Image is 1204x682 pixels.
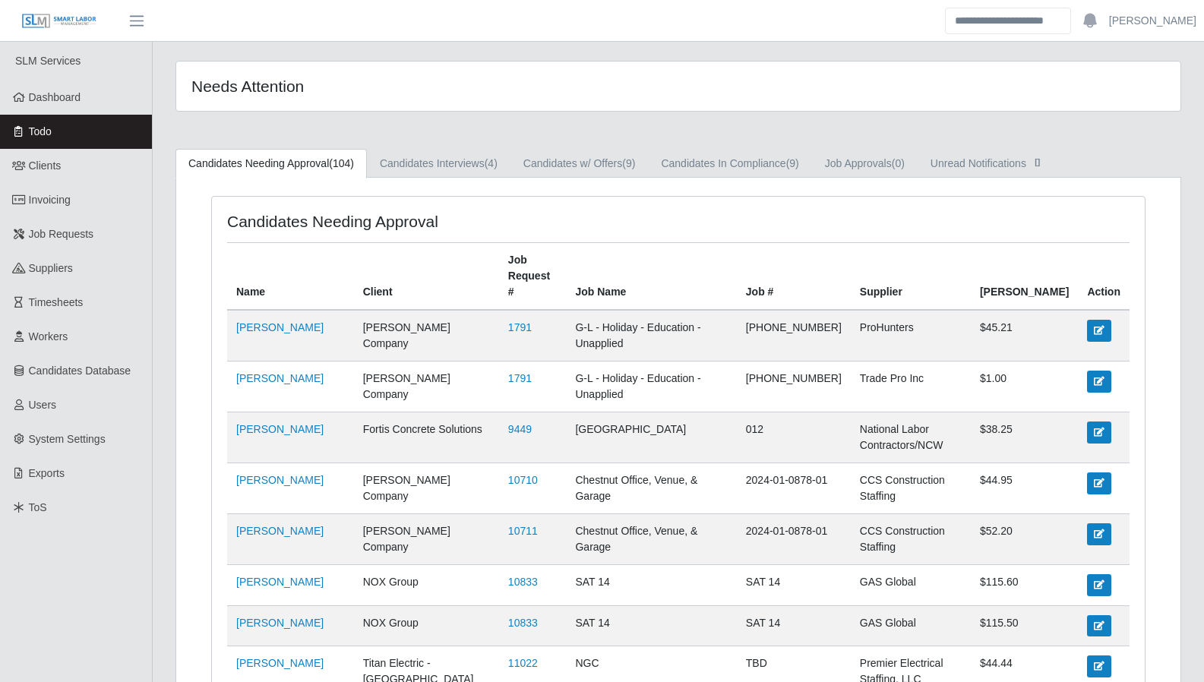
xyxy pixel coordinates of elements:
[29,159,62,172] span: Clients
[566,412,736,463] td: [GEOGRAPHIC_DATA]
[508,617,538,629] a: 10833
[566,565,736,605] td: SAT 14
[892,157,905,169] span: (0)
[851,362,971,412] td: Trade Pro Inc
[971,565,1078,605] td: $115.60
[648,149,811,178] a: Candidates In Compliance
[29,91,81,103] span: Dashboard
[354,565,499,605] td: NOX Group
[622,157,635,169] span: (9)
[29,194,71,206] span: Invoicing
[29,365,131,377] span: Candidates Database
[566,463,736,514] td: Chestnut Office, Venue, & Garage
[812,149,918,178] a: Job Approvals
[508,474,538,486] a: 10710
[227,212,590,231] h4: Candidates Needing Approval
[1078,243,1130,311] th: Action
[851,514,971,565] td: CCS Construction Staffing
[945,8,1071,34] input: Search
[236,525,324,537] a: [PERSON_NAME]
[354,362,499,412] td: [PERSON_NAME] Company
[508,525,538,537] a: 10711
[29,330,68,343] span: Workers
[1109,13,1196,29] a: [PERSON_NAME]
[566,243,736,311] th: Job Name
[737,412,851,463] td: 012
[737,243,851,311] th: Job #
[737,310,851,362] td: [PHONE_NUMBER]
[367,149,510,178] a: Candidates Interviews
[329,157,354,169] span: (104)
[15,55,81,67] span: SLM Services
[851,463,971,514] td: CCS Construction Staffing
[499,243,567,311] th: Job Request #
[971,412,1078,463] td: $38.25
[485,157,498,169] span: (4)
[354,412,499,463] td: Fortis Concrete Solutions
[508,657,538,669] a: 11022
[236,321,324,333] a: [PERSON_NAME]
[510,149,649,178] a: Candidates w/ Offers
[354,514,499,565] td: [PERSON_NAME] Company
[354,605,499,646] td: NOX Group
[236,372,324,384] a: [PERSON_NAME]
[508,372,532,384] a: 1791
[508,321,532,333] a: 1791
[29,296,84,308] span: Timesheets
[566,310,736,362] td: G-L - Holiday - Education - Unapplied
[737,514,851,565] td: 2024-01-0878-01
[971,463,1078,514] td: $44.95
[737,605,851,646] td: SAT 14
[971,362,1078,412] td: $1.00
[29,399,57,411] span: Users
[918,149,1058,178] a: Unread Notifications
[236,617,324,629] a: [PERSON_NAME]
[566,362,736,412] td: G-L - Holiday - Education - Unapplied
[851,605,971,646] td: GAS Global
[971,243,1078,311] th: [PERSON_NAME]
[354,310,499,362] td: [PERSON_NAME] Company
[566,514,736,565] td: Chestnut Office, Venue, & Garage
[354,243,499,311] th: Client
[851,310,971,362] td: ProHunters
[236,657,324,669] a: [PERSON_NAME]
[21,13,97,30] img: SLM Logo
[737,362,851,412] td: [PHONE_NUMBER]
[29,125,52,137] span: Todo
[227,243,354,311] th: Name
[508,423,532,435] a: 9449
[851,412,971,463] td: National Labor Contractors/NCW
[29,501,47,513] span: ToS
[29,467,65,479] span: Exports
[29,228,94,240] span: Job Requests
[737,565,851,605] td: SAT 14
[508,576,538,588] a: 10833
[354,463,499,514] td: [PERSON_NAME] Company
[175,149,367,178] a: Candidates Needing Approval
[786,157,799,169] span: (9)
[29,262,73,274] span: Suppliers
[971,514,1078,565] td: $52.20
[851,565,971,605] td: GAS Global
[236,474,324,486] a: [PERSON_NAME]
[191,77,584,96] h4: Needs Attention
[971,605,1078,646] td: $115.50
[566,605,736,646] td: SAT 14
[971,310,1078,362] td: $45.21
[1030,156,1045,168] span: []
[236,423,324,435] a: [PERSON_NAME]
[737,463,851,514] td: 2024-01-0878-01
[236,576,324,588] a: [PERSON_NAME]
[29,433,106,445] span: System Settings
[851,243,971,311] th: Supplier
